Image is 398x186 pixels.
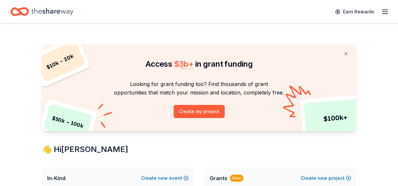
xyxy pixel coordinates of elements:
[50,80,349,97] p: Looking for grant funding too? Find thousands of grant opportunities that match your mission and ...
[317,174,327,182] span: new
[174,59,194,69] span: $ 3b +
[42,144,356,155] div: 👋 Hi [PERSON_NAME]
[230,175,243,182] div: New
[331,6,378,18] a: Earn Rewards
[145,59,253,69] span: Access in grant funding
[47,174,66,182] span: In-Kind
[301,174,351,182] button: Createnewproject
[141,174,189,182] button: Createnewevent
[34,41,85,82] div: $ 10k – 20k
[174,105,225,118] button: Create my project
[158,174,168,182] span: new
[10,4,73,19] a: Home
[210,174,227,182] span: Grants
